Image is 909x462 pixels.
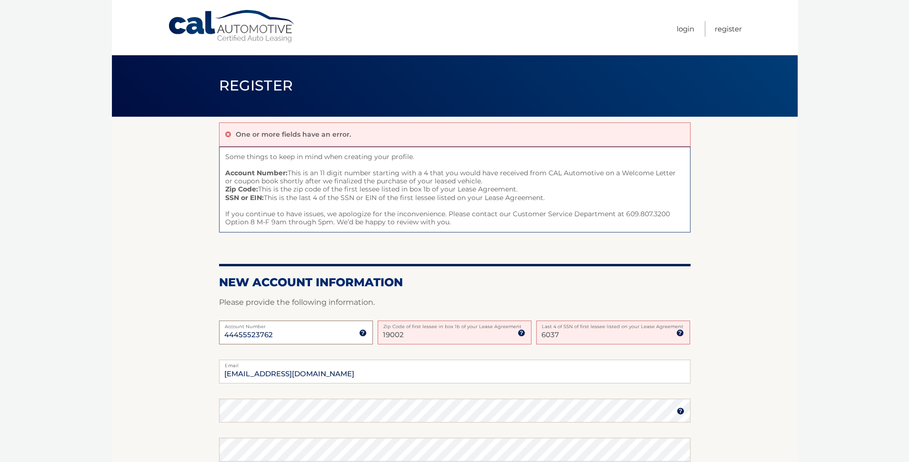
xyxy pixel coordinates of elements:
[677,407,684,415] img: tooltip.svg
[219,321,373,344] input: Account Number
[219,360,690,383] input: Email
[536,321,690,328] label: Last 4 of SSN of first lessee listed on your Lease Agreement
[715,21,742,37] a: Register
[219,275,690,290] h2: New Account Information
[219,360,690,367] label: Email
[236,130,351,139] p: One or more fields have an error.
[378,321,531,328] label: Zip Code of first lessee in box 1b of your Lease Agreement
[219,296,690,309] p: Please provide the following information.
[677,21,694,37] a: Login
[676,329,684,337] img: tooltip.svg
[536,321,690,344] input: SSN or EIN (last 4 digits only)
[219,147,690,233] span: Some things to keep in mind when creating your profile. This is an 11 digit number starting with ...
[225,185,258,193] strong: Zip Code:
[225,193,264,202] strong: SSN or EIN:
[359,329,367,337] img: tooltip.svg
[378,321,531,344] input: Zip Code
[225,169,288,177] strong: Account Number:
[518,329,525,337] img: tooltip.svg
[168,10,296,43] a: Cal Automotive
[219,77,293,94] span: Register
[219,321,373,328] label: Account Number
